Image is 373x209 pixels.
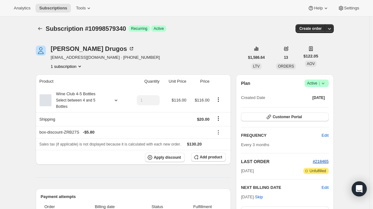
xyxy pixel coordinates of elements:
button: Edit [318,130,332,140]
span: | [319,81,320,86]
span: $122.05 [303,53,318,59]
button: $1,586.64 [244,53,269,62]
span: AOV [307,62,315,66]
span: Created Date [241,95,265,101]
th: Quantity [128,74,161,88]
span: $130.20 [187,142,202,146]
button: Analytics [10,4,34,13]
button: Tools [72,4,96,13]
a: #218465 [313,159,329,164]
button: Subscriptions [36,24,45,33]
span: $20.00 [197,117,210,122]
h2: Payment attempts [41,194,226,200]
div: [PERSON_NAME] Drugos [51,46,135,52]
span: ORDERS [278,64,294,69]
button: Help [304,4,333,13]
button: Apply discount [145,153,185,162]
small: Select between 4 and 5 Bottles [56,98,95,109]
span: Add product [200,155,222,160]
span: [DATE] [312,95,325,100]
button: [DATE] [309,93,329,102]
span: Recurring [131,26,147,31]
span: Help [314,6,322,11]
h2: Plan [241,80,250,86]
span: [DATE] [241,168,254,174]
span: Active [307,80,326,86]
h2: LAST ORDER [241,158,313,165]
th: Unit Price [162,74,188,88]
span: Every 3 months [241,142,269,147]
span: Active [154,26,164,31]
span: 13 [284,55,288,60]
th: Price [188,74,211,88]
span: - $5.80 [83,129,94,135]
span: Subscriptions [39,6,67,11]
span: Sales tax (if applicable) is not displayed because it is calculated with each new order. [40,142,181,146]
th: Shipping [36,112,128,126]
span: Skip [255,194,263,200]
button: Subscriptions [35,4,71,13]
span: Edit [322,132,328,139]
th: Product [36,74,128,88]
button: Edit [322,184,328,191]
span: [DATE] · [241,195,263,199]
button: Product actions [51,63,83,69]
button: Create order [296,24,325,33]
span: [EMAIL_ADDRESS][DOMAIN_NAME] · [PHONE_NUMBER] [51,54,160,61]
button: #218465 [313,158,329,165]
span: Apply discount [154,155,181,160]
div: Wine Club 4-5 Bottles [51,91,108,110]
span: Analytics [14,6,30,11]
span: Settings [344,6,359,11]
span: Subscription #10998579340 [46,25,126,32]
button: Shipping actions [213,115,223,122]
span: $116.00 [172,98,186,102]
h2: NEXT BILLING DATE [241,184,322,191]
div: Open Intercom Messenger [352,181,367,196]
div: box-discount-ZRB27S [40,129,210,135]
button: 13 [280,53,292,62]
span: Customer Portal [273,114,302,119]
button: Customer Portal [241,113,328,121]
span: Tools [76,6,86,11]
span: Create order [299,26,322,31]
span: $1,586.64 [248,55,265,60]
span: Unfulfilled [310,168,326,173]
h2: FREQUENCY [241,132,322,139]
span: Debbie Drugos [36,46,46,56]
button: Skip [251,192,267,202]
span: LTV [253,64,260,69]
button: Settings [334,4,363,13]
button: Add product [191,153,226,162]
button: Product actions [213,96,223,103]
span: $116.00 [195,98,210,102]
